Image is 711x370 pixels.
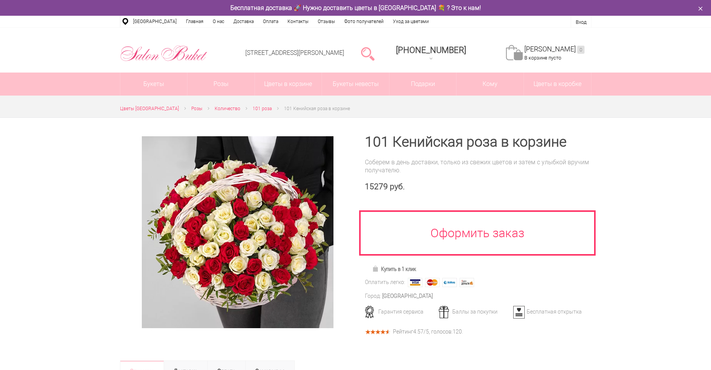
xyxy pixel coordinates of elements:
[253,105,272,113] a: 101 роза
[340,16,388,27] a: Фото получателей
[365,292,381,300] div: Город:
[258,16,283,27] a: Оплата
[388,16,433,27] a: Уход за цветами
[284,106,350,111] span: 101 Кенийская роза в корзине
[114,4,597,12] div: Бесплатная доставка 🚀 Нужно доставить цветы в [GEOGRAPHIC_DATA] 💐 ? Это к нам!
[460,278,474,287] img: Яндекс Деньги
[453,329,462,335] span: 120
[372,266,381,272] img: Купить в 1 клик
[255,73,322,96] a: Цветы в корзине
[396,45,466,55] span: [PHONE_NUMBER]
[365,278,405,286] div: Оплатить легко:
[322,73,389,96] a: Букеты невесты
[215,105,240,113] a: Количество
[524,73,591,96] a: Цветы в коробке
[365,182,591,192] div: 15279 руб.
[391,43,471,64] a: [PHONE_NUMBER]
[389,73,456,96] a: Подарки
[382,292,433,300] div: [GEOGRAPHIC_DATA]
[442,278,457,287] img: Webmoney
[365,135,591,149] h1: 101 Кенийская роза в корзине
[413,329,424,335] span: 4.57
[142,136,333,328] img: 101 Кенийская роза в корзине
[191,105,202,113] a: Розы
[283,16,313,27] a: Контакты
[524,45,585,54] a: [PERSON_NAME]
[245,49,344,56] a: [STREET_ADDRESS][PERSON_NAME]
[359,210,596,256] a: Оформить заказ
[120,106,179,111] span: Цветы [GEOGRAPHIC_DATA]
[393,330,463,334] div: Рейтинг /5, голосов: .
[408,278,422,287] img: Visa
[187,73,255,96] a: Розы
[369,264,420,274] a: Купить в 1 клик
[215,106,240,111] span: Количество
[128,16,181,27] a: [GEOGRAPHIC_DATA]
[229,16,258,27] a: Доставка
[425,278,440,287] img: MasterCard
[253,106,272,111] span: 101 роза
[576,19,586,25] a: Вход
[362,308,438,315] div: Гарантия сервиса
[120,105,179,113] a: Цветы [GEOGRAPHIC_DATA]
[208,16,229,27] a: О нас
[436,308,512,315] div: Баллы за покупки
[365,158,591,174] div: Соберем в день доставки, только из свежих цветов и затем с улыбкой вручим получателю.
[577,46,585,54] ins: 0
[120,73,187,96] a: Букеты
[456,73,524,96] span: Кому
[524,55,561,61] span: В корзине пусто
[181,16,208,27] a: Главная
[120,43,208,63] img: Цветы Нижний Новгород
[129,136,346,328] a: Увеличить
[313,16,340,27] a: Отзывы
[191,106,202,111] span: Розы
[511,308,586,315] div: Бесплатная открытка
